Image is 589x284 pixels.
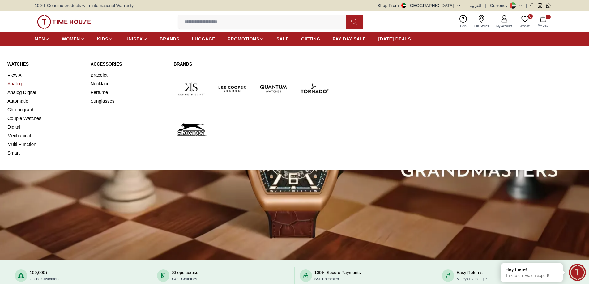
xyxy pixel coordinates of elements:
span: Our Stores [472,24,491,28]
span: | [465,2,466,9]
img: Slazenger [173,112,209,147]
a: Analog [7,79,83,88]
span: My Account [494,24,515,28]
a: Smart [7,149,83,157]
a: Analog Digital [7,88,83,97]
span: GCC Countries [172,277,197,281]
a: View All [7,71,83,79]
div: Currency [490,2,510,9]
img: Tornado [296,71,332,107]
img: United Arab Emirates [401,3,406,8]
span: PROMOTIONS [228,36,259,42]
span: 1 [546,15,551,19]
span: 100% Genuine products with International Warranty [35,2,134,9]
a: Our Stores [470,14,493,30]
a: Chronograph [7,105,83,114]
a: UNISEX [125,33,147,45]
div: Shops across [172,269,198,282]
a: Sunglasses [91,97,166,105]
div: 100,000+ [30,269,59,282]
span: | [485,2,486,9]
img: Lee Cooper [215,71,250,107]
span: SALE [276,36,289,42]
a: 0Wishlist [516,14,534,30]
div: Hey there! [506,266,558,273]
span: KIDS [97,36,108,42]
a: LUGGAGE [192,33,216,45]
img: Quantum [255,71,291,107]
a: Bracelet [91,71,166,79]
a: Digital [7,123,83,131]
span: Wishlist [517,24,533,28]
span: PAY DAY SALE [333,36,366,42]
a: PAY DAY SALE [333,33,366,45]
a: Whatsapp [546,3,551,8]
span: 5 Days Exchange* [457,277,487,281]
button: 1My Bag [534,15,552,29]
a: Facebook [529,3,534,8]
a: Multi Function [7,140,83,149]
a: Instagram [538,3,542,8]
a: Brands [173,61,332,67]
button: العربية [469,2,481,9]
span: WOMEN [62,36,80,42]
a: Help [456,14,470,30]
span: Online Customers [30,277,59,281]
a: PROMOTIONS [228,33,264,45]
span: SSL Encrypted [314,277,339,281]
img: ... [37,15,91,29]
a: Necklace [91,79,166,88]
button: Shop From[GEOGRAPHIC_DATA] [378,2,461,9]
a: Accessories [91,61,166,67]
a: MEN [35,33,49,45]
p: Talk to our watch expert! [506,273,558,278]
a: Couple Watches [7,114,83,123]
span: GIFTING [301,36,320,42]
span: LUGGAGE [192,36,216,42]
div: 100% Secure Payments [314,269,361,282]
a: Automatic [7,97,83,105]
a: GIFTING [301,33,320,45]
a: Watches [7,61,83,67]
span: Help [458,24,469,28]
span: MEN [35,36,45,42]
a: Perfume [91,88,166,97]
a: BRANDS [160,33,180,45]
span: 0 [528,14,533,19]
a: SALE [276,33,289,45]
a: Mechanical [7,131,83,140]
a: [DATE] DEALS [378,33,411,45]
a: WOMEN [62,33,85,45]
a: KIDS [97,33,113,45]
span: | [526,2,527,9]
span: [DATE] DEALS [378,36,411,42]
div: Easy Returns [457,269,487,282]
img: Kenneth Scott [173,71,209,107]
span: UNISEX [125,36,143,42]
span: My Bag [535,23,551,28]
div: Chat Widget [569,264,586,281]
span: BRANDS [160,36,180,42]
